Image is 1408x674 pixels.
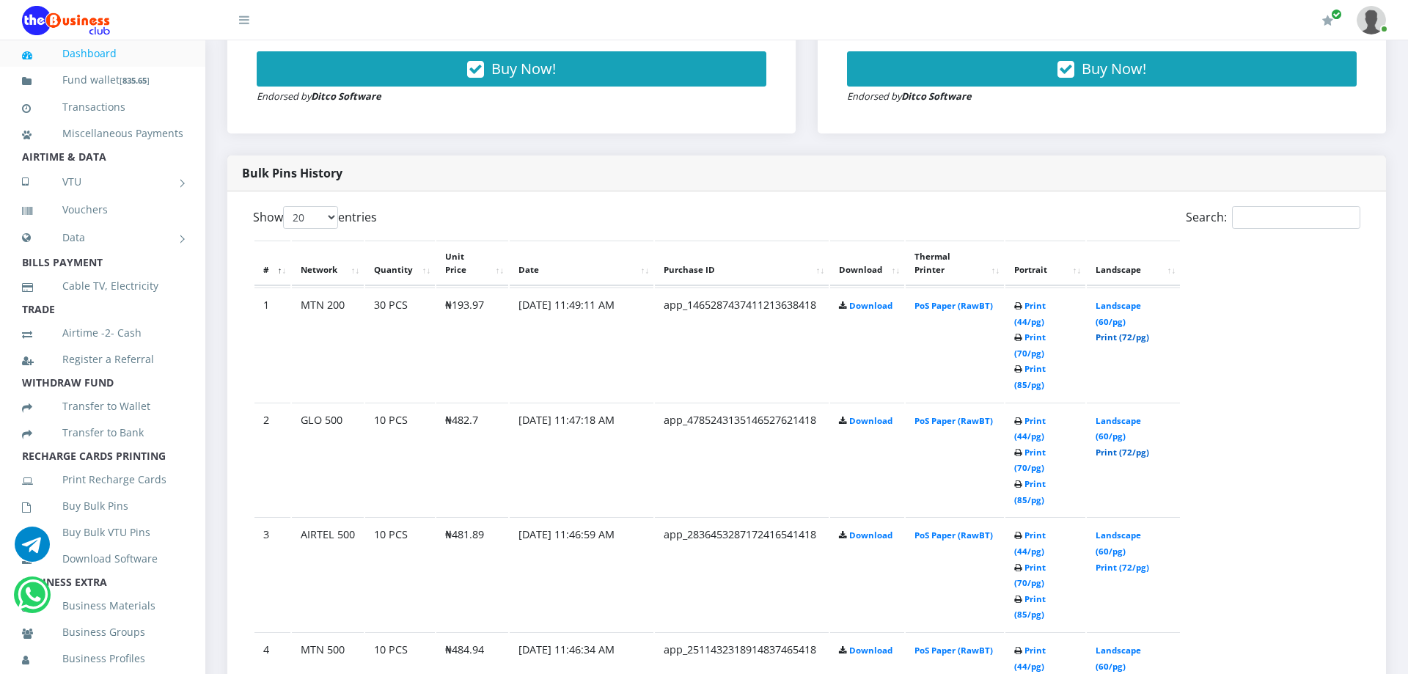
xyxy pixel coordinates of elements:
a: PoS Paper (RawBT) [914,415,993,426]
th: Purchase ID: activate to sort column ascending [655,241,829,286]
td: 2 [254,403,290,516]
a: Download [849,645,892,656]
a: Landscape (60/pg) [1096,645,1141,672]
td: GLO 500 [292,403,364,516]
span: Buy Now! [491,59,556,78]
a: Vouchers [22,193,183,227]
th: Quantity: activate to sort column ascending [365,241,435,286]
td: ₦482.7 [436,403,508,516]
strong: Ditco Software [901,89,972,103]
td: 1 [254,287,290,401]
a: Print (44/pg) [1014,415,1046,442]
th: Landscape: activate to sort column ascending [1087,241,1180,286]
a: Print (85/pg) [1014,363,1046,390]
a: Download [849,300,892,311]
a: PoS Paper (RawBT) [914,645,993,656]
a: Print (44/pg) [1014,300,1046,327]
label: Search: [1186,206,1360,229]
a: Landscape (60/pg) [1096,415,1141,442]
td: 10 PCS [365,517,435,631]
td: 10 PCS [365,403,435,516]
td: [DATE] 11:47:18 AM [510,403,653,516]
a: Fund wallet[835.65] [22,63,183,98]
a: Print (72/pg) [1096,562,1149,573]
a: Download [849,415,892,426]
img: Logo [22,6,110,35]
a: Print (85/pg) [1014,593,1046,620]
a: Transfer to Wallet [22,389,183,423]
th: #: activate to sort column descending [254,241,290,286]
label: Show entries [253,206,377,229]
small: Endorsed by [257,89,381,103]
th: Thermal Printer: activate to sort column ascending [906,241,1004,286]
select: Showentries [283,206,338,229]
a: Print (70/pg) [1014,331,1046,359]
small: Endorsed by [847,89,972,103]
a: Print (44/pg) [1014,530,1046,557]
span: Buy Now! [1082,59,1146,78]
a: Download [849,530,892,541]
td: AIRTEL 500 [292,517,364,631]
a: Print (72/pg) [1096,447,1149,458]
a: Landscape (60/pg) [1096,300,1141,327]
a: Transactions [22,90,183,124]
a: Print (44/pg) [1014,645,1046,672]
a: Business Groups [22,615,183,649]
a: Chat for support [15,538,50,562]
a: Data [22,219,183,256]
td: app_2836453287172416541418 [655,517,829,631]
a: Print (72/pg) [1096,331,1149,343]
td: 3 [254,517,290,631]
a: Transfer to Bank [22,416,183,450]
th: Unit Price: activate to sort column ascending [436,241,508,286]
th: Network: activate to sort column ascending [292,241,364,286]
a: Airtime -2- Cash [22,316,183,350]
img: User [1357,6,1386,34]
td: MTN 200 [292,287,364,401]
button: Buy Now! [257,51,766,87]
a: Print (70/pg) [1014,447,1046,474]
a: Register a Referral [22,343,183,376]
a: Landscape (60/pg) [1096,530,1141,557]
span: Renew/Upgrade Subscription [1331,9,1342,20]
a: Chat for support [18,588,48,612]
a: Dashboard [22,37,183,70]
a: Print Recharge Cards [22,463,183,497]
a: Buy Bulk Pins [22,489,183,523]
a: Print (70/pg) [1014,562,1046,589]
small: [ ] [120,75,150,86]
a: Download Software [22,542,183,576]
b: 835.65 [122,75,147,86]
td: [DATE] 11:46:59 AM [510,517,653,631]
a: Business Materials [22,589,183,623]
td: app_4785243135146527621418 [655,403,829,516]
i: Renew/Upgrade Subscription [1322,15,1333,26]
a: PoS Paper (RawBT) [914,300,993,311]
a: VTU [22,164,183,200]
strong: Bulk Pins History [242,165,342,181]
th: Date: activate to sort column ascending [510,241,653,286]
td: ₦481.89 [436,517,508,631]
button: Buy Now! [847,51,1357,87]
td: app_1465287437411213638418 [655,287,829,401]
th: Portrait: activate to sort column ascending [1005,241,1085,286]
a: PoS Paper (RawBT) [914,530,993,541]
td: [DATE] 11:49:11 AM [510,287,653,401]
th: Download: activate to sort column ascending [830,241,904,286]
input: Search: [1232,206,1360,229]
td: 30 PCS [365,287,435,401]
strong: Ditco Software [311,89,381,103]
a: Print (85/pg) [1014,478,1046,505]
td: ₦193.97 [436,287,508,401]
a: Buy Bulk VTU Pins [22,516,183,549]
a: Cable TV, Electricity [22,269,183,303]
a: Miscellaneous Payments [22,117,183,150]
